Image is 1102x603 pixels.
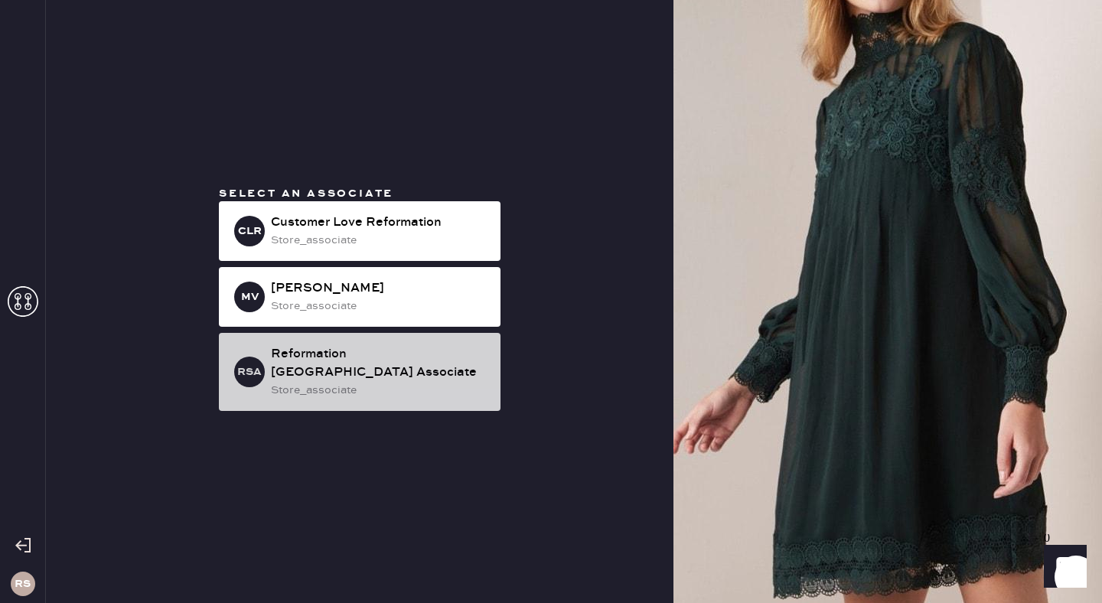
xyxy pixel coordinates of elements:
div: Customer Love Reformation [271,213,488,232]
iframe: Front Chat [1029,534,1095,600]
div: store_associate [271,232,488,249]
h3: MV [241,292,259,302]
h3: RS [15,579,31,589]
h3: CLR [238,226,262,236]
div: store_associate [271,382,488,399]
div: store_associate [271,298,488,315]
span: Select an associate [219,187,393,200]
div: Reformation [GEOGRAPHIC_DATA] Associate [271,345,488,382]
div: [PERSON_NAME] [271,279,488,298]
h3: RSA [237,367,262,377]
